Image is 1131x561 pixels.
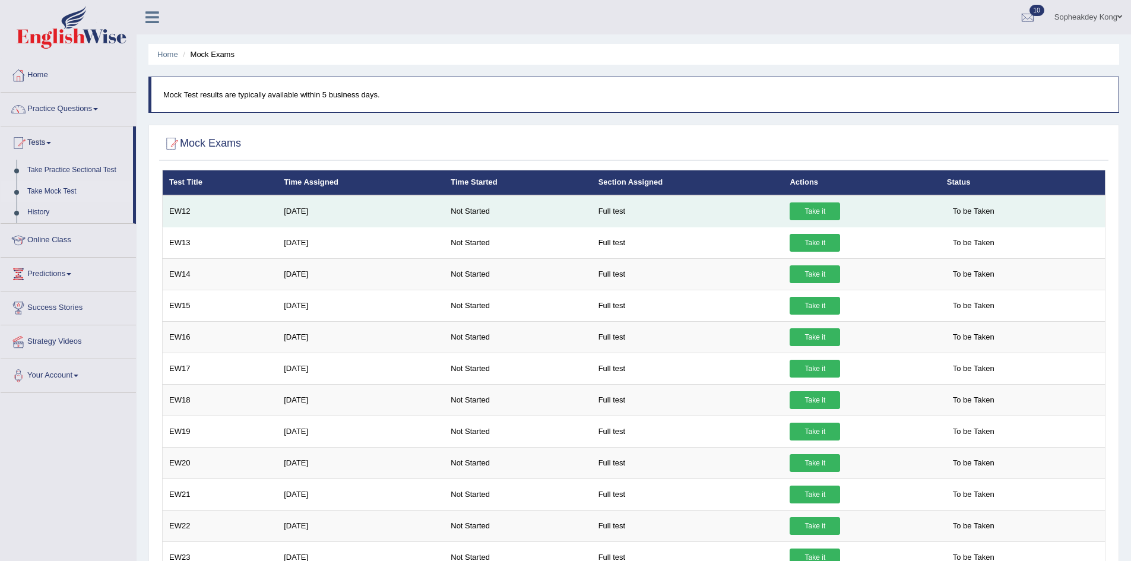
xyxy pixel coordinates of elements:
a: Take Mock Test [22,181,133,202]
td: EW22 [163,510,278,541]
td: [DATE] [277,447,444,478]
a: Take it [790,423,840,440]
td: Not Started [444,321,591,353]
td: Not Started [444,227,591,258]
td: Full test [592,227,784,258]
a: Take it [790,202,840,220]
a: Success Stories [1,291,136,321]
a: Take it [790,391,840,409]
a: Strategy Videos [1,325,136,355]
a: Home [157,50,178,59]
td: EW17 [163,353,278,384]
td: [DATE] [277,227,444,258]
span: To be Taken [947,454,1000,472]
span: To be Taken [947,391,1000,409]
td: EW15 [163,290,278,321]
td: Full test [592,416,784,447]
a: Take it [790,486,840,503]
td: [DATE] [277,478,444,510]
td: [DATE] [277,353,444,384]
span: To be Taken [947,360,1000,378]
li: Mock Exams [180,49,235,60]
td: [DATE] [277,290,444,321]
td: Full test [592,447,784,478]
td: [DATE] [277,510,444,541]
a: Tests [1,126,133,156]
td: Full test [592,384,784,416]
td: Not Started [444,416,591,447]
td: EW21 [163,478,278,510]
td: Full test [592,510,784,541]
a: Practice Questions [1,93,136,122]
h2: Mock Exams [162,135,241,153]
td: Full test [592,478,784,510]
th: Test Title [163,170,278,195]
td: [DATE] [277,384,444,416]
td: Full test [592,353,784,384]
span: To be Taken [947,423,1000,440]
td: EW16 [163,321,278,353]
span: To be Taken [947,297,1000,315]
a: Take it [790,234,840,252]
td: Full test [592,290,784,321]
td: [DATE] [277,416,444,447]
td: EW20 [163,447,278,478]
span: To be Taken [947,328,1000,346]
td: Not Started [444,510,591,541]
a: Online Class [1,224,136,253]
a: Take it [790,454,840,472]
span: To be Taken [947,486,1000,503]
td: EW13 [163,227,278,258]
td: EW18 [163,384,278,416]
td: Not Started [444,195,591,227]
a: History [22,202,133,223]
span: To be Taken [947,265,1000,283]
td: Full test [592,321,784,353]
td: EW12 [163,195,278,227]
a: Your Account [1,359,136,389]
td: Not Started [444,353,591,384]
td: Full test [592,258,784,290]
th: Time Started [444,170,591,195]
td: Full test [592,195,784,227]
a: Take it [790,517,840,535]
span: 10 [1029,5,1044,16]
td: EW14 [163,258,278,290]
th: Actions [783,170,940,195]
a: Take Practice Sectional Test [22,160,133,181]
span: To be Taken [947,517,1000,535]
span: To be Taken [947,202,1000,220]
td: EW19 [163,416,278,447]
a: Take it [790,360,840,378]
span: To be Taken [947,234,1000,252]
td: Not Started [444,290,591,321]
a: Home [1,59,136,88]
td: [DATE] [277,195,444,227]
th: Section Assigned [592,170,784,195]
th: Time Assigned [277,170,444,195]
td: Not Started [444,258,591,290]
td: Not Started [444,384,591,416]
a: Take it [790,265,840,283]
td: [DATE] [277,321,444,353]
th: Status [940,170,1105,195]
td: Not Started [444,447,591,478]
a: Predictions [1,258,136,287]
a: Take it [790,297,840,315]
a: Take it [790,328,840,346]
p: Mock Test results are typically available within 5 business days. [163,89,1107,100]
td: Not Started [444,478,591,510]
td: [DATE] [277,258,444,290]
